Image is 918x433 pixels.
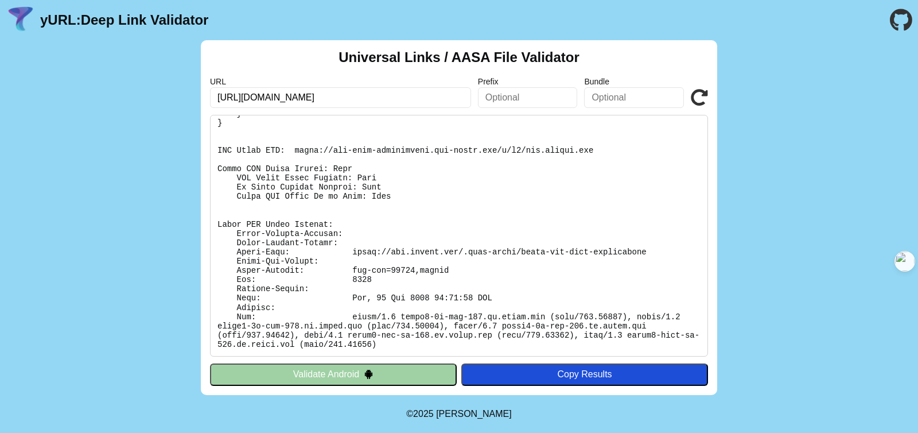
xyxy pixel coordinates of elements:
input: Optional [584,87,684,108]
a: yURL:Deep Link Validator [40,12,208,28]
div: Copy Results [467,369,702,380]
label: Prefix [478,77,578,86]
label: Bundle [584,77,684,86]
img: yURL Logo [6,5,36,35]
img: droidIcon.svg [364,369,374,379]
input: Required [210,87,471,108]
button: Copy Results [461,364,708,385]
label: URL [210,77,471,86]
h2: Universal Links / AASA File Validator [339,49,579,65]
a: Michael Ibragimchayev's Personal Site [436,409,512,419]
pre: Lorem ipsu do: sitam://con.adipis.eli/.sedd-eiusm/tempo-inc-utla-etdoloremag Al Enimadmi: Veni Qu... [210,115,708,357]
footer: © [406,395,511,433]
button: Validate Android [210,364,457,385]
input: Optional [478,87,578,108]
span: 2025 [413,409,434,419]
